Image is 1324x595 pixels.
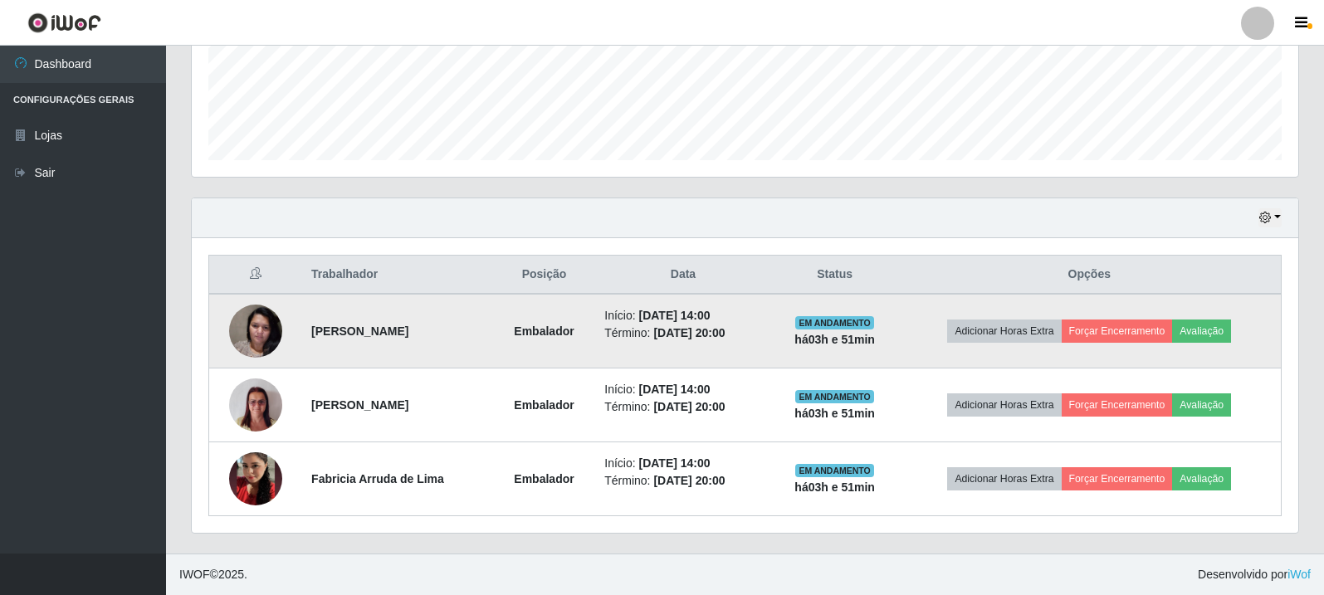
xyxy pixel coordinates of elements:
[795,390,874,403] span: EM ANDAMENTO
[594,256,771,295] th: Data
[27,12,101,33] img: CoreUI Logo
[604,381,761,398] li: Início:
[1062,319,1173,343] button: Forçar Encerramento
[1172,393,1231,417] button: Avaliação
[604,472,761,490] li: Término:
[179,566,247,583] span: © 2025 .
[1062,467,1173,490] button: Forçar Encerramento
[947,467,1061,490] button: Adicionar Horas Extra
[653,474,725,487] time: [DATE] 20:00
[514,398,574,412] strong: Embalador
[772,256,898,295] th: Status
[301,256,494,295] th: Trabalhador
[947,319,1061,343] button: Adicionar Horas Extra
[179,568,210,581] span: IWOF
[229,370,282,441] img: 1704290796442.jpeg
[795,464,874,477] span: EM ANDAMENTO
[604,398,761,416] li: Término:
[311,398,408,412] strong: [PERSON_NAME]
[1172,319,1231,343] button: Avaliação
[604,455,761,472] li: Início:
[1287,568,1311,581] a: iWof
[494,256,595,295] th: Posição
[794,407,875,420] strong: há 03 h e 51 min
[653,326,725,339] time: [DATE] 20:00
[653,400,725,413] time: [DATE] 20:00
[898,256,1282,295] th: Opções
[639,309,711,322] time: [DATE] 14:00
[794,480,875,494] strong: há 03 h e 51 min
[514,472,574,485] strong: Embalador
[795,316,874,329] span: EM ANDAMENTO
[794,333,875,346] strong: há 03 h e 51 min
[639,383,711,396] time: [DATE] 14:00
[229,295,282,366] img: 1682608462576.jpeg
[311,472,444,485] strong: Fabricia Arruda de Lima
[229,432,282,526] img: 1734129237626.jpeg
[947,393,1061,417] button: Adicionar Horas Extra
[604,307,761,324] li: Início:
[1062,393,1173,417] button: Forçar Encerramento
[311,324,408,338] strong: [PERSON_NAME]
[514,324,574,338] strong: Embalador
[639,456,711,470] time: [DATE] 14:00
[1172,467,1231,490] button: Avaliação
[604,324,761,342] li: Término:
[1198,566,1311,583] span: Desenvolvido por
